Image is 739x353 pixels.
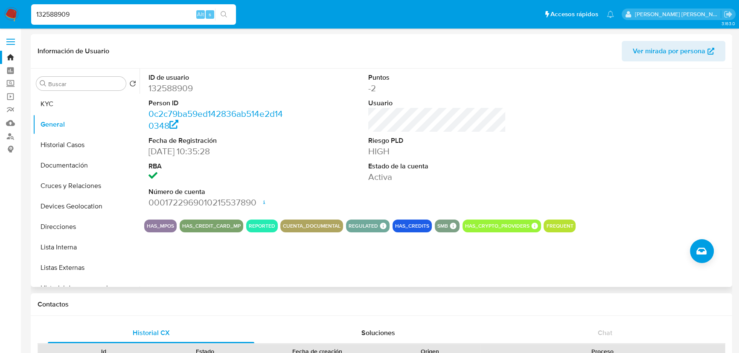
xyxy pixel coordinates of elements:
[38,300,725,309] h1: Contactos
[40,80,47,87] button: Buscar
[622,41,725,61] button: Ver mirada por persona
[215,9,233,20] button: search-icon
[368,82,506,94] dd: -2
[368,162,506,171] dt: Estado de la cuenta
[33,155,140,176] button: Documentación
[148,197,286,208] dd: 0001722969010215537890
[148,145,286,157] dd: [DATE] 10:35:28
[368,145,506,157] dd: HIGH
[724,10,733,19] a: Salir
[38,47,109,55] h1: Información de Usuario
[129,80,136,90] button: Volver al orden por defecto
[368,171,506,183] dd: Activa
[132,328,169,338] span: Historial CX
[607,11,614,18] a: Notificaciones
[33,176,140,196] button: Cruces y Relaciones
[598,328,612,338] span: Chat
[368,98,506,108] dt: Usuario
[148,98,286,108] dt: Person ID
[33,258,140,278] button: Listas Externas
[148,107,283,132] a: 0c2c79ba59ed142836ab514e2d140348
[550,10,598,19] span: Accesos rápidos
[33,217,140,237] button: Direcciones
[148,187,286,197] dt: Número de cuenta
[33,237,140,258] button: Lista Interna
[148,136,286,145] dt: Fecha de Registración
[33,278,140,298] button: Historial de conversaciones
[148,162,286,171] dt: RBA
[197,10,204,18] span: Alt
[148,82,286,94] dd: 132588909
[368,73,506,82] dt: Puntos
[633,41,705,61] span: Ver mirada por persona
[368,136,506,145] dt: Riesgo PLD
[148,73,286,82] dt: ID de usuario
[33,196,140,217] button: Devices Geolocation
[31,9,236,20] input: Buscar usuario o caso...
[33,135,140,155] button: Historial Casos
[361,328,395,338] span: Soluciones
[635,10,721,18] p: michelleangelica.rodriguez@mercadolibre.com.mx
[33,114,140,135] button: General
[48,80,122,88] input: Buscar
[33,94,140,114] button: KYC
[209,10,211,18] span: s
